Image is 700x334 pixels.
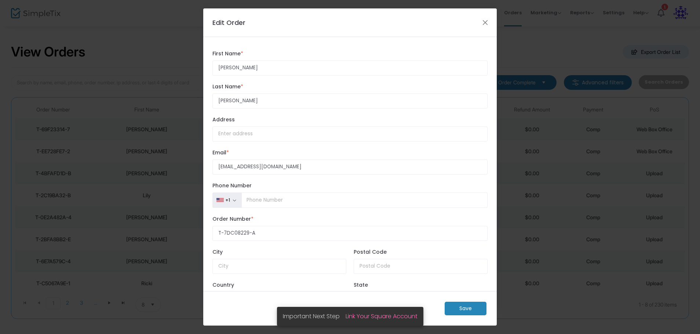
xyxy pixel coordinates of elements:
input: Enter last name [212,93,488,109]
button: +1 [212,192,242,208]
label: Postal Code [354,248,488,256]
input: Postal Code [354,259,488,274]
label: City [212,248,346,256]
input: Enter email [212,159,488,175]
input: Enter address [212,126,488,142]
input: Enter first name [212,60,488,76]
a: Link Your Square Account [346,312,418,320]
label: Country [212,281,346,289]
label: State [354,281,488,289]
m-button: Save [445,302,486,315]
label: Address [212,116,488,124]
label: Order Number [212,215,488,223]
label: Email [212,149,488,157]
button: Close [481,18,490,27]
span: Important Next Step [283,312,346,320]
input: City [212,259,346,274]
div: +1 [225,197,230,203]
h4: Edit Order [212,18,245,27]
input: Phone Number [241,192,488,208]
label: First Name [212,50,488,58]
label: Phone Number [212,182,488,190]
input: Enter Order Number [212,226,488,241]
label: Last Name [212,83,488,91]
